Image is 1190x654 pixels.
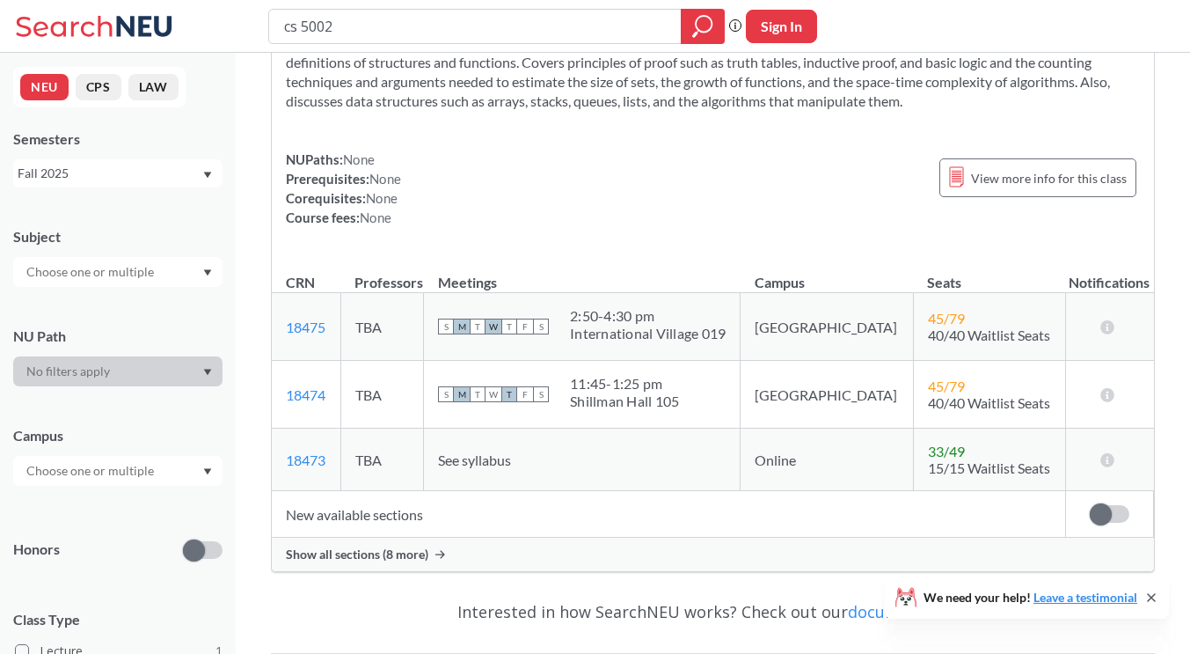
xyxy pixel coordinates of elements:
[13,540,60,560] p: Honors
[340,293,424,361] td: TBA
[741,293,913,361] td: [GEOGRAPHIC_DATA]
[286,14,1140,111] section: Introduces the mathematical structures and methods that form the foundation of computer science. ...
[128,74,179,100] button: LAW
[286,386,325,403] a: 18474
[360,209,391,225] span: None
[470,386,485,402] span: T
[18,164,201,183] div: Fall 2025
[517,319,533,334] span: F
[741,429,913,491] td: Online
[485,386,501,402] span: W
[13,610,223,629] span: Class Type
[1033,590,1137,605] a: Leave a testimonial
[928,459,1050,476] span: 15/15 Waitlist Seats
[340,429,424,491] td: TBA
[18,261,165,283] input: Choose one or multiple
[746,10,817,43] button: Sign In
[928,443,965,459] span: 33 / 49
[570,307,726,325] div: 2:50 - 4:30 pm
[438,319,454,334] span: S
[13,257,223,287] div: Dropdown arrow
[203,468,212,475] svg: Dropdown arrow
[13,356,223,386] div: Dropdown arrow
[272,538,1154,571] div: Show all sections (8 more)
[203,269,212,276] svg: Dropdown arrow
[271,586,1155,637] div: Interested in how SearchNEU works? Check out our
[13,327,223,346] div: NU Path
[13,456,223,486] div: Dropdown arrow
[18,460,165,481] input: Choose one or multiple
[20,74,69,100] button: NEU
[570,375,679,393] div: 11:45 - 1:25 pm
[454,386,470,402] span: M
[286,150,401,227] div: NUPaths: Prerequisites: Corequisites: Course fees:
[971,167,1127,189] span: View more info for this class
[13,129,223,149] div: Semesters
[286,319,325,335] a: 18475
[13,227,223,246] div: Subject
[924,592,1137,604] span: We need your help!
[533,386,549,402] span: S
[282,11,668,41] input: Class, professor, course number, "phrase"
[741,255,913,293] th: Campus
[438,386,454,402] span: S
[741,361,913,429] td: [GEOGRAPHIC_DATA]
[438,452,511,468] span: See syllabus
[681,9,725,44] div: magnifying glass
[340,361,424,429] td: TBA
[470,319,485,334] span: T
[570,325,726,342] div: International Village 019
[340,255,424,293] th: Professors
[1065,255,1153,293] th: Notifications
[76,74,121,100] button: CPS
[343,151,375,167] span: None
[272,491,1065,538] td: New available sections
[913,255,1065,293] th: Seats
[13,159,223,187] div: Fall 2025Dropdown arrow
[424,255,741,293] th: Meetings
[692,14,713,39] svg: magnifying glass
[928,310,965,327] span: 45 / 79
[501,386,517,402] span: T
[928,378,965,394] span: 45 / 79
[286,452,325,468] a: 18473
[848,601,968,622] a: documentation!
[928,394,1050,411] span: 40/40 Waitlist Seats
[454,319,470,334] span: M
[366,190,398,206] span: None
[517,386,533,402] span: F
[369,171,401,187] span: None
[203,369,212,376] svg: Dropdown arrow
[501,319,517,334] span: T
[286,547,428,562] span: Show all sections (8 more)
[286,273,315,292] div: CRN
[485,319,501,334] span: W
[533,319,549,334] span: S
[570,393,679,410] div: Shillman Hall 105
[13,426,223,445] div: Campus
[203,172,212,179] svg: Dropdown arrow
[928,327,1050,343] span: 40/40 Waitlist Seats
